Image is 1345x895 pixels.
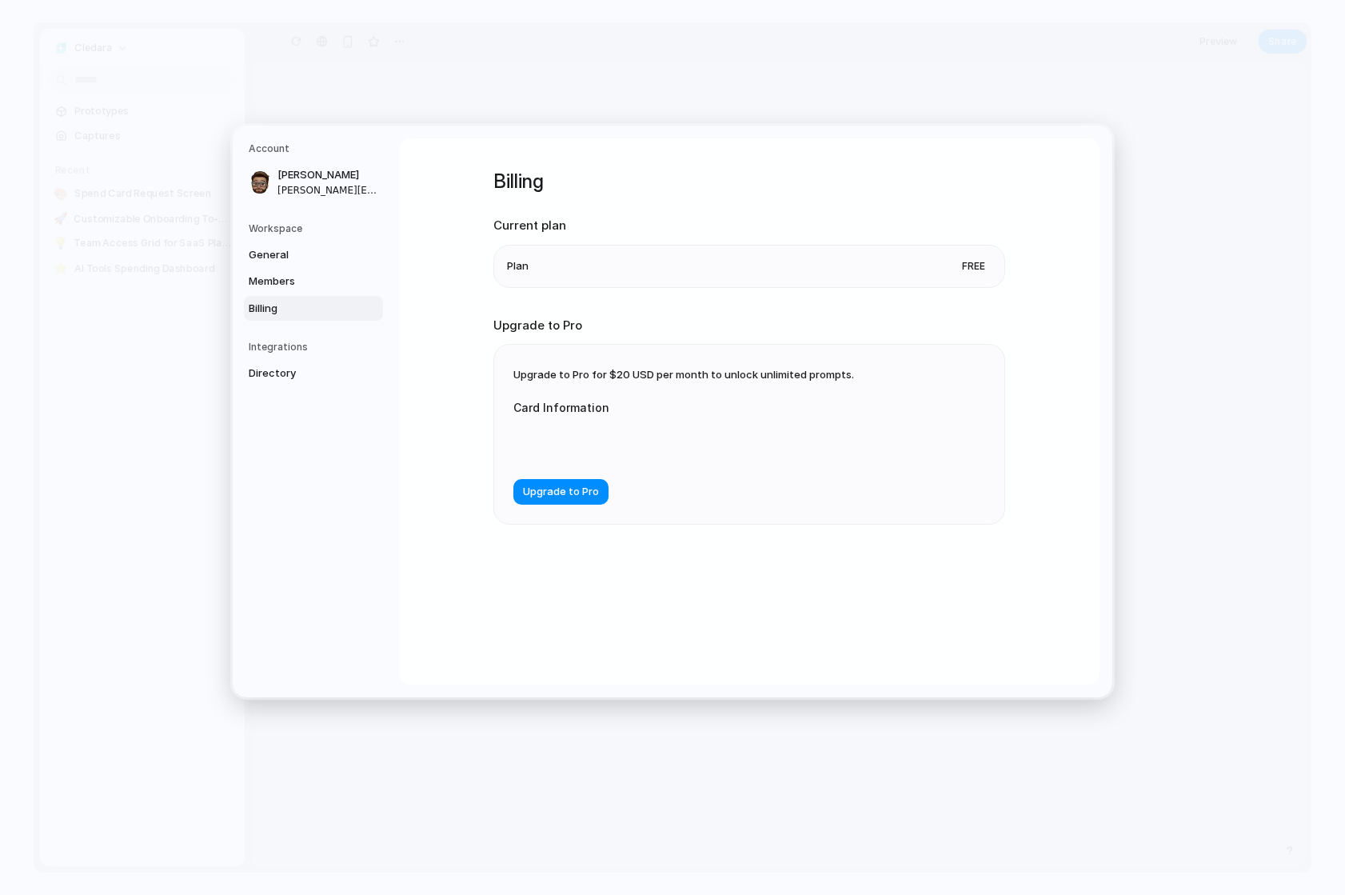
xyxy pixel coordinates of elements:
a: Members [244,269,383,294]
iframe: Secure card payment input frame [526,435,820,450]
a: Directory [244,361,383,386]
span: Billing [249,301,351,317]
a: Billing [244,296,383,322]
span: Free [956,258,992,274]
h1: Billing [493,167,1005,196]
a: General [244,242,383,268]
h5: Account [249,142,383,156]
label: Card Information [513,399,833,416]
h5: Workspace [249,222,383,236]
span: Upgrade to Pro for $20 USD per month to unlock unlimited prompts. [513,368,854,381]
span: [PERSON_NAME] [277,167,380,183]
h2: Current plan [493,217,1005,235]
span: [PERSON_NAME][EMAIL_ADDRESS][DOMAIN_NAME] [277,183,380,198]
h5: Integrations [249,340,383,354]
h2: Upgrade to Pro [493,317,1005,335]
span: Plan [507,258,529,274]
span: Upgrade to Pro [523,485,599,501]
span: Members [249,274,351,290]
span: General [249,247,351,263]
button: Upgrade to Pro [513,479,609,505]
a: [PERSON_NAME][PERSON_NAME][EMAIL_ADDRESS][DOMAIN_NAME] [244,162,383,202]
span: Directory [249,366,351,382]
